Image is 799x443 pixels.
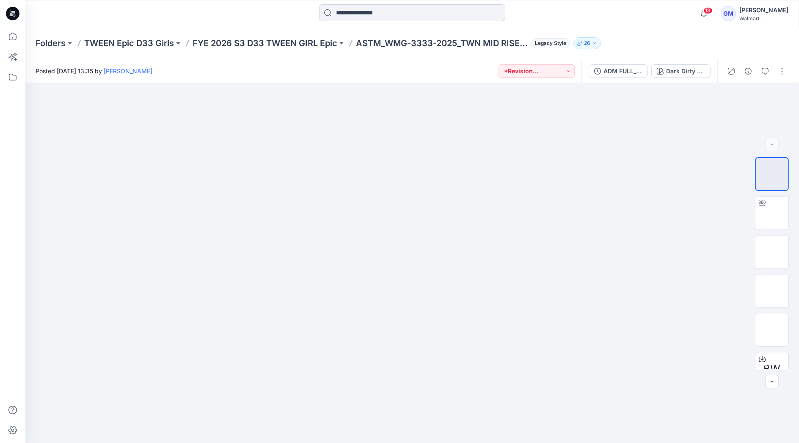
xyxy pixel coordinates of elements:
[36,66,152,75] span: Posted [DATE] 13:35 by
[589,64,648,78] button: ADM FULL_Opt2 Without Rivets_Mid Rise Baggy Straight Pant
[573,37,601,49] button: 26
[584,39,590,48] p: 26
[104,67,152,75] a: [PERSON_NAME]
[531,38,570,48] span: Legacy Style
[763,361,780,377] span: BW
[603,66,642,76] div: ADM FULL_Opt2 Without Rivets_Mid Rise Baggy Straight Pant
[84,37,174,49] a: TWEEN Epic D33 Girls
[741,64,755,78] button: Details
[739,15,788,22] div: Walmart
[356,37,528,49] p: ASTM_WMG-3333-2025_TWN MID RISE BAGGY STRAIGHT DENIM_Opt2 _Without Rivets HQ012950
[721,6,736,21] div: GM
[651,64,711,78] button: Dark Dirty Wash
[36,37,66,49] a: Folders
[703,7,713,14] span: 13
[739,5,788,15] div: [PERSON_NAME]
[666,66,705,76] div: Dark Dirty Wash
[528,37,570,49] button: Legacy Style
[193,37,337,49] a: FYE 2026 S3 D33 TWEEN GIRL Epic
